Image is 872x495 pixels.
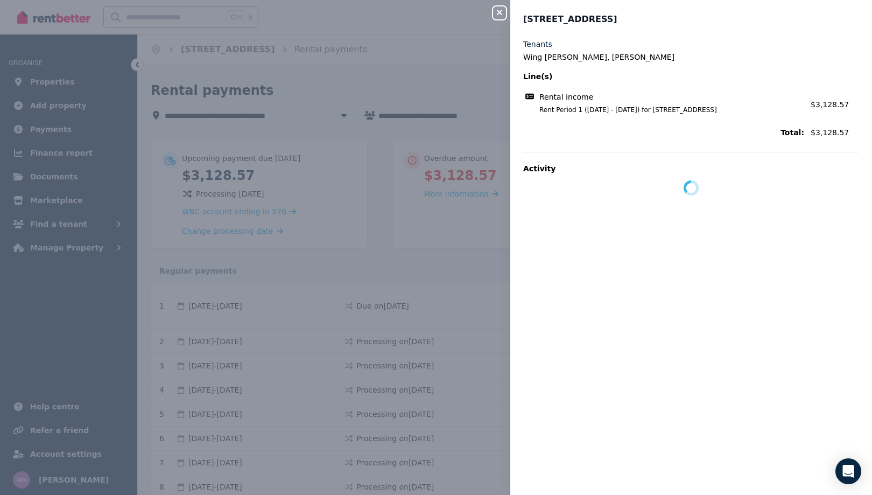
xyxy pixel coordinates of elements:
legend: Wing [PERSON_NAME], [PERSON_NAME] [523,52,859,62]
span: Total: [523,127,804,138]
p: Activity [523,163,859,174]
label: Tenants [523,39,552,50]
span: [STREET_ADDRESS] [523,13,617,26]
span: Rent Period 1 ([DATE] - [DATE]) for [STREET_ADDRESS] [526,106,804,114]
span: Rental income [539,92,593,102]
span: $3,128.57 [811,127,859,138]
span: Line(s) [523,71,804,82]
div: Open Intercom Messenger [835,458,861,484]
span: $3,128.57 [811,100,849,109]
